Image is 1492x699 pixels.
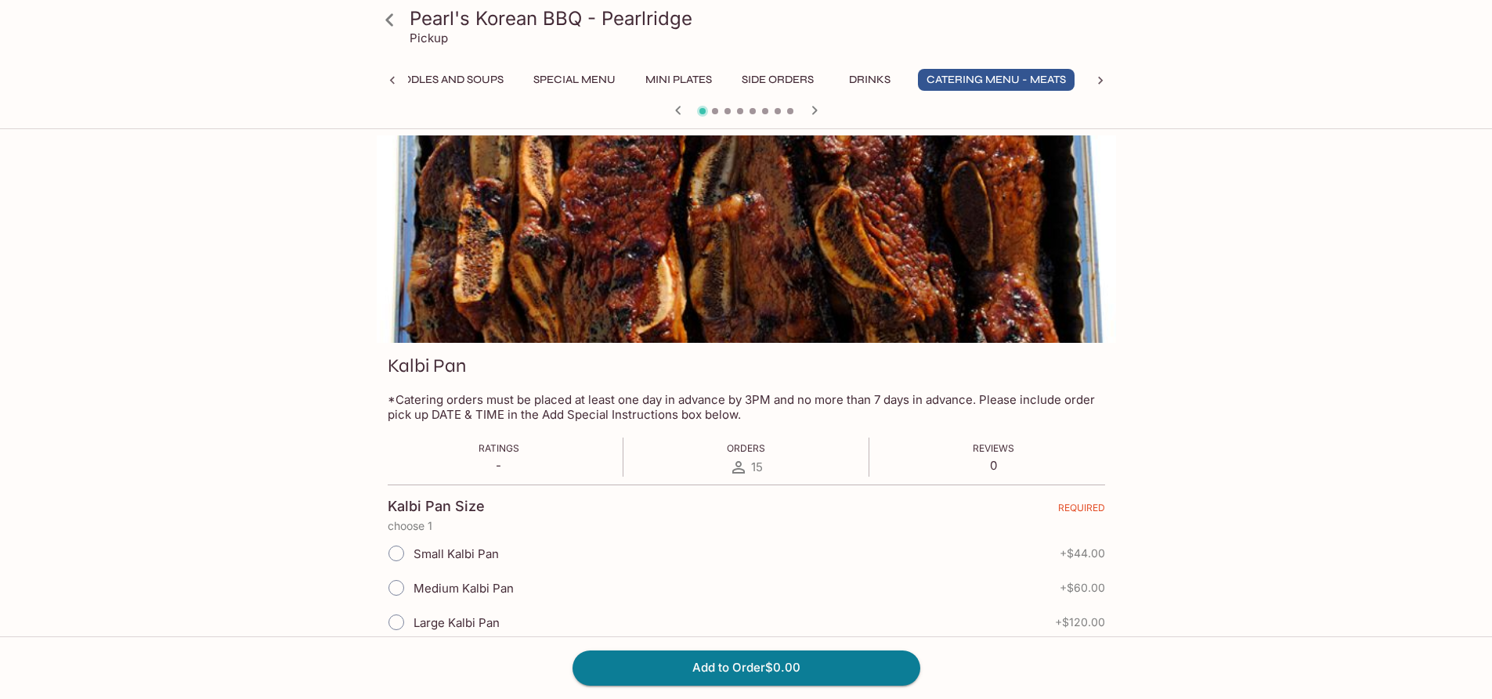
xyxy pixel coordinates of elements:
[1060,582,1105,594] span: + $60.00
[479,442,519,454] span: Ratings
[1058,502,1105,520] span: REQUIRED
[918,69,1075,91] button: Catering Menu - Meats
[973,458,1014,473] p: 0
[410,6,1110,31] h3: Pearl's Korean BBQ - Pearlridge
[751,459,763,474] span: 15
[1060,547,1105,560] span: + $44.00
[733,69,822,91] button: Side Orders
[525,69,624,91] button: Special Menu
[573,650,920,685] button: Add to Order$0.00
[388,392,1105,422] p: *Catering orders must be placed at least one day in advance by 3PM and no more than 7 days in adv...
[410,31,448,45] p: Pickup
[637,69,721,91] button: Mini Plates
[835,69,905,91] button: Drinks
[414,615,500,630] span: Large Kalbi Pan
[973,442,1014,454] span: Reviews
[388,498,485,515] h4: Kalbi Pan Size
[414,546,499,561] span: Small Kalbi Pan
[388,354,466,378] h3: Kalbi Pan
[479,458,519,473] p: -
[1055,616,1105,629] span: + $120.00
[377,69,512,91] button: Noodles and Soups
[377,135,1116,343] div: Kalbi Pan
[414,581,514,596] span: Medium Kalbi Pan
[388,520,1105,532] p: choose 1
[727,442,765,454] span: Orders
